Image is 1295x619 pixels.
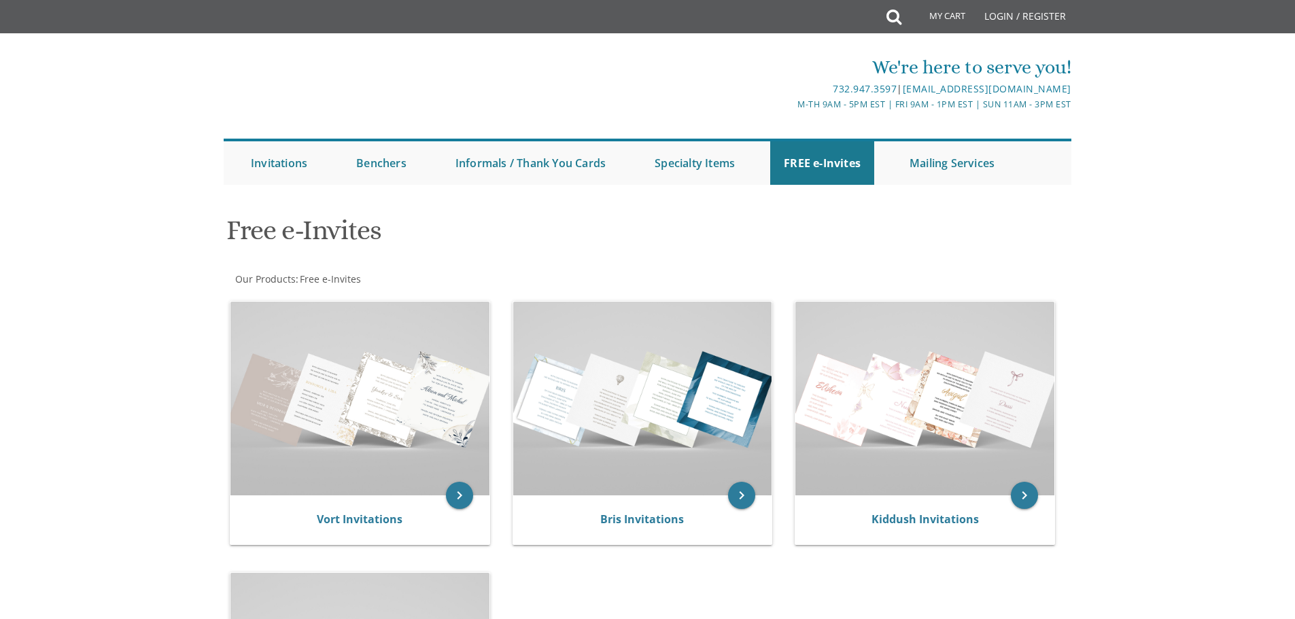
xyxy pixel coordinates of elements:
[230,302,489,495] img: Vort Invitations
[298,272,361,285] a: Free e-Invites
[1011,482,1038,509] a: keyboard_arrow_right
[234,272,296,285] a: Our Products
[507,81,1071,97] div: |
[770,141,874,185] a: FREE e-Invites
[507,54,1071,81] div: We're here to serve you!
[896,141,1008,185] a: Mailing Services
[300,272,361,285] span: Free e-Invites
[728,482,755,509] a: keyboard_arrow_right
[641,141,748,185] a: Specialty Items
[833,82,897,95] a: 732.947.3597
[871,512,979,527] a: Kiddush Invitations
[237,141,321,185] a: Invitations
[224,272,648,286] div: :
[513,302,772,495] img: Bris Invitations
[226,215,781,255] h1: Free e-Invites
[507,97,1071,111] div: M-Th 9am - 5pm EST | Fri 9am - 1pm EST | Sun 11am - 3pm EST
[900,1,975,35] a: My Cart
[903,82,1071,95] a: [EMAIL_ADDRESS][DOMAIN_NAME]
[795,302,1054,495] img: Kiddush Invitations
[442,141,619,185] a: Informals / Thank You Cards
[317,512,402,527] a: Vort Invitations
[446,482,473,509] a: keyboard_arrow_right
[343,141,420,185] a: Benchers
[600,512,684,527] a: Bris Invitations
